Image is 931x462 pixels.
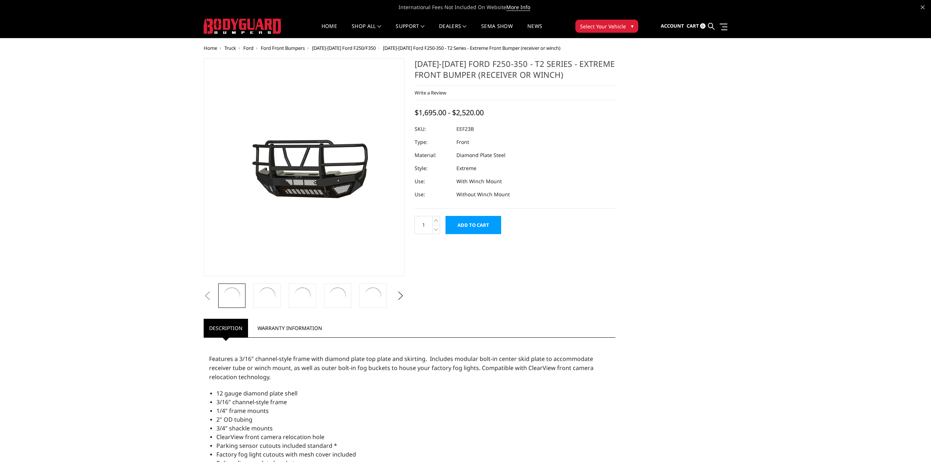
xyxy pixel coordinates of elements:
a: [DATE]-[DATE] Ford F250/F350 [312,45,376,51]
span: 1/4" frame mounts [216,407,269,415]
span: 3/16" channel-style frame [216,398,287,406]
a: Warranty Information [252,319,328,337]
a: Ford [243,45,253,51]
a: More Info [506,4,530,11]
span: [DATE]-[DATE] Ford F250-350 - T2 Series - Extreme Front Bumper (receiver or winch) [383,45,560,51]
a: Ford Front Bumpers [261,45,305,51]
a: Cart 0 [687,16,706,36]
h1: [DATE]-[DATE] Ford F250-350 - T2 Series - Extreme Front Bumper (receiver or winch) [415,58,615,85]
dt: Use: [415,188,451,201]
a: shop all [352,24,381,38]
dt: Material: [415,149,451,162]
button: Next [395,290,406,301]
span: Parking sensor cutouts included standard * [216,442,337,450]
a: Dealers [439,24,467,38]
span: Select Your Vehicle [580,23,626,30]
img: 2023-2026 Ford F250-350 - T2 Series - Extreme Front Bumper (receiver or winch) [257,286,277,306]
dt: Style: [415,162,451,175]
dd: Extreme [456,162,476,175]
span: Features a 3/16" channel-style frame with diamond plate top plate and skirting. Includes modular ... [209,355,594,381]
span: ClearView front camera relocation hole [216,433,324,441]
a: Truck [224,45,236,51]
img: 2023-2026 Ford F250-350 - T2 Series - Extreme Front Bumper (receiver or winch) [363,286,383,306]
button: Select Your Vehicle [575,20,638,33]
dt: Type: [415,136,451,149]
dd: EEF23B [456,122,474,136]
a: Description [204,319,248,337]
dd: Diamond Plate Steel [456,149,506,162]
dt: Use: [415,175,451,188]
dd: Without Winch Mount [456,188,510,201]
span: Factory fog light cutouts with mesh cover included [216,450,356,458]
a: News [527,24,542,38]
img: 2023-2026 Ford F250-350 - T2 Series - Extreme Front Bumper (receiver or winch) [213,117,395,218]
span: Account [661,23,684,29]
img: 2023-2026 Ford F250-350 - T2 Series - Extreme Front Bumper (receiver or winch) [222,286,242,306]
span: 12 gauge diamond plate shell [216,389,297,397]
button: Previous [202,290,213,301]
a: Home [204,45,217,51]
dt: SKU: [415,122,451,136]
span: ▾ [631,22,634,30]
span: 0 [700,23,706,29]
img: 2023-2026 Ford F250-350 - T2 Series - Extreme Front Bumper (receiver or winch) [292,286,312,306]
a: 2023-2026 Ford F250-350 - T2 Series - Extreme Front Bumper (receiver or winch) [204,58,404,276]
span: Cart [687,23,699,29]
a: Home [321,24,337,38]
span: 3/4" shackle mounts [216,424,273,432]
a: Support [396,24,424,38]
input: Add to Cart [445,216,501,234]
span: $1,695.00 - $2,520.00 [415,108,484,117]
dd: With Winch Mount [456,175,502,188]
img: BODYGUARD BUMPERS [204,19,282,34]
a: Write a Review [415,89,446,96]
a: SEMA Show [481,24,513,38]
span: 2" OD tubing [216,415,252,423]
img: 2023-2026 Ford F250-350 - T2 Series - Extreme Front Bumper (receiver or winch) [328,286,348,306]
dd: Front [456,136,469,149]
a: Account [661,16,684,36]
